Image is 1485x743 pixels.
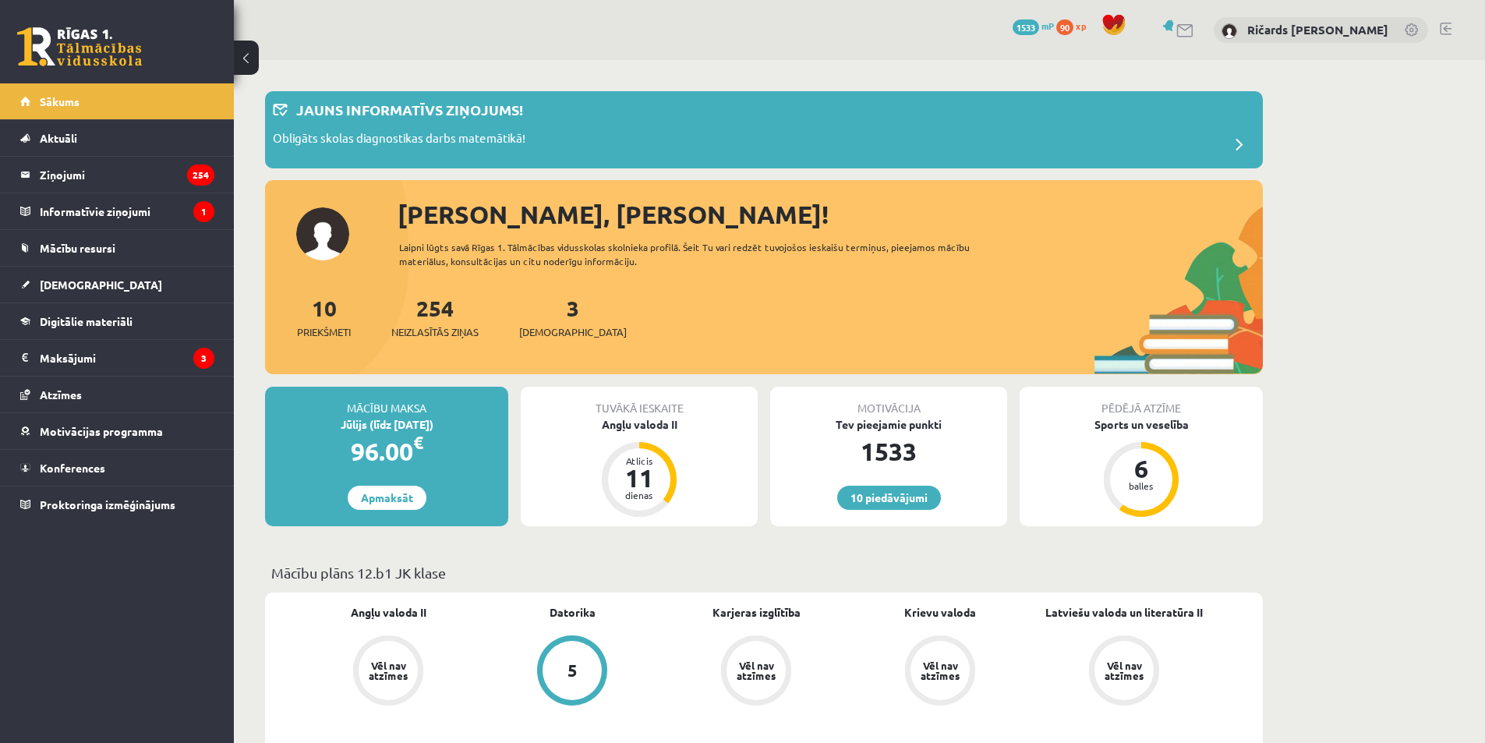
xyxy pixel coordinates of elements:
[1118,481,1165,490] div: balles
[918,660,962,681] div: Vēl nav atzīmes
[265,387,508,416] div: Mācību maksa
[20,303,214,339] a: Digitālie materiāli
[20,230,214,266] a: Mācību resursi
[40,131,77,145] span: Aktuāli
[271,562,1257,583] p: Mācību plāns 12.b1 JK klase
[366,660,410,681] div: Vēl nav atzīmes
[1013,19,1039,35] span: 1533
[1020,387,1263,416] div: Pēdējā atzīme
[20,413,214,449] a: Motivācijas programma
[712,604,801,621] a: Karjeras izglītība
[351,604,426,621] a: Angļu valoda II
[265,433,508,470] div: 96.00
[616,456,663,465] div: Atlicis
[413,431,423,454] span: €
[521,387,758,416] div: Tuvākā ieskaite
[1076,19,1086,32] span: xp
[40,278,162,292] span: [DEMOGRAPHIC_DATA]
[193,348,214,369] i: 3
[40,94,80,108] span: Sākums
[20,120,214,156] a: Aktuāli
[550,604,596,621] a: Datorika
[770,433,1007,470] div: 1533
[348,486,426,510] a: Apmaksāt
[20,450,214,486] a: Konferences
[1222,23,1237,39] img: Ričards Artūrs Janeks
[40,193,214,229] legend: Informatīvie ziņojumi
[40,497,175,511] span: Proktoringa izmēģinājums
[1118,456,1165,481] div: 6
[848,635,1032,709] a: Vēl nav atzīmes
[296,99,523,120] p: Jauns informatīvs ziņojums!
[20,193,214,229] a: Informatīvie ziņojumi1
[519,324,627,340] span: [DEMOGRAPHIC_DATA]
[1041,19,1054,32] span: mP
[904,604,976,621] a: Krievu valoda
[616,490,663,500] div: dienas
[297,294,351,340] a: 10Priekšmeti
[480,635,664,709] a: 5
[273,129,525,151] p: Obligāts skolas diagnostikas darbs matemātikā!
[20,340,214,376] a: Maksājumi3
[40,314,133,328] span: Digitālie materiāli
[297,324,351,340] span: Priekšmeti
[20,486,214,522] a: Proktoringa izmēģinājums
[567,662,578,679] div: 5
[391,294,479,340] a: 254Neizlasītās ziņas
[391,324,479,340] span: Neizlasītās ziņas
[770,387,1007,416] div: Motivācija
[1013,19,1054,32] a: 1533 mP
[664,635,848,709] a: Vēl nav atzīmes
[20,377,214,412] a: Atzīmes
[1032,635,1216,709] a: Vēl nav atzīmes
[17,27,142,66] a: Rīgas 1. Tālmācības vidusskola
[193,201,214,222] i: 1
[40,241,115,255] span: Mācību resursi
[1045,604,1203,621] a: Latviešu valoda un literatūra II
[399,240,998,268] div: Laipni lūgts savā Rīgas 1. Tālmācības vidusskolas skolnieka profilā. Šeit Tu vari redzēt tuvojošo...
[20,267,214,303] a: [DEMOGRAPHIC_DATA]
[40,461,105,475] span: Konferences
[40,387,82,402] span: Atzīmes
[40,157,214,193] legend: Ziņojumi
[521,416,758,519] a: Angļu valoda II Atlicis 11 dienas
[1056,19,1094,32] a: 90 xp
[519,294,627,340] a: 3[DEMOGRAPHIC_DATA]
[1247,22,1388,37] a: Ričards [PERSON_NAME]
[265,416,508,433] div: Jūlijs (līdz [DATE])
[296,635,480,709] a: Vēl nav atzīmes
[521,416,758,433] div: Angļu valoda II
[187,165,214,186] i: 254
[40,340,214,376] legend: Maksājumi
[1102,660,1146,681] div: Vēl nav atzīmes
[1020,416,1263,519] a: Sports un veselība 6 balles
[734,660,778,681] div: Vēl nav atzīmes
[20,157,214,193] a: Ziņojumi254
[616,465,663,490] div: 11
[770,416,1007,433] div: Tev pieejamie punkti
[273,99,1255,161] a: Jauns informatīvs ziņojums! Obligāts skolas diagnostikas darbs matemātikā!
[20,83,214,119] a: Sākums
[1020,416,1263,433] div: Sports un veselība
[1056,19,1073,35] span: 90
[398,196,1263,233] div: [PERSON_NAME], [PERSON_NAME]!
[837,486,941,510] a: 10 piedāvājumi
[40,424,163,438] span: Motivācijas programma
